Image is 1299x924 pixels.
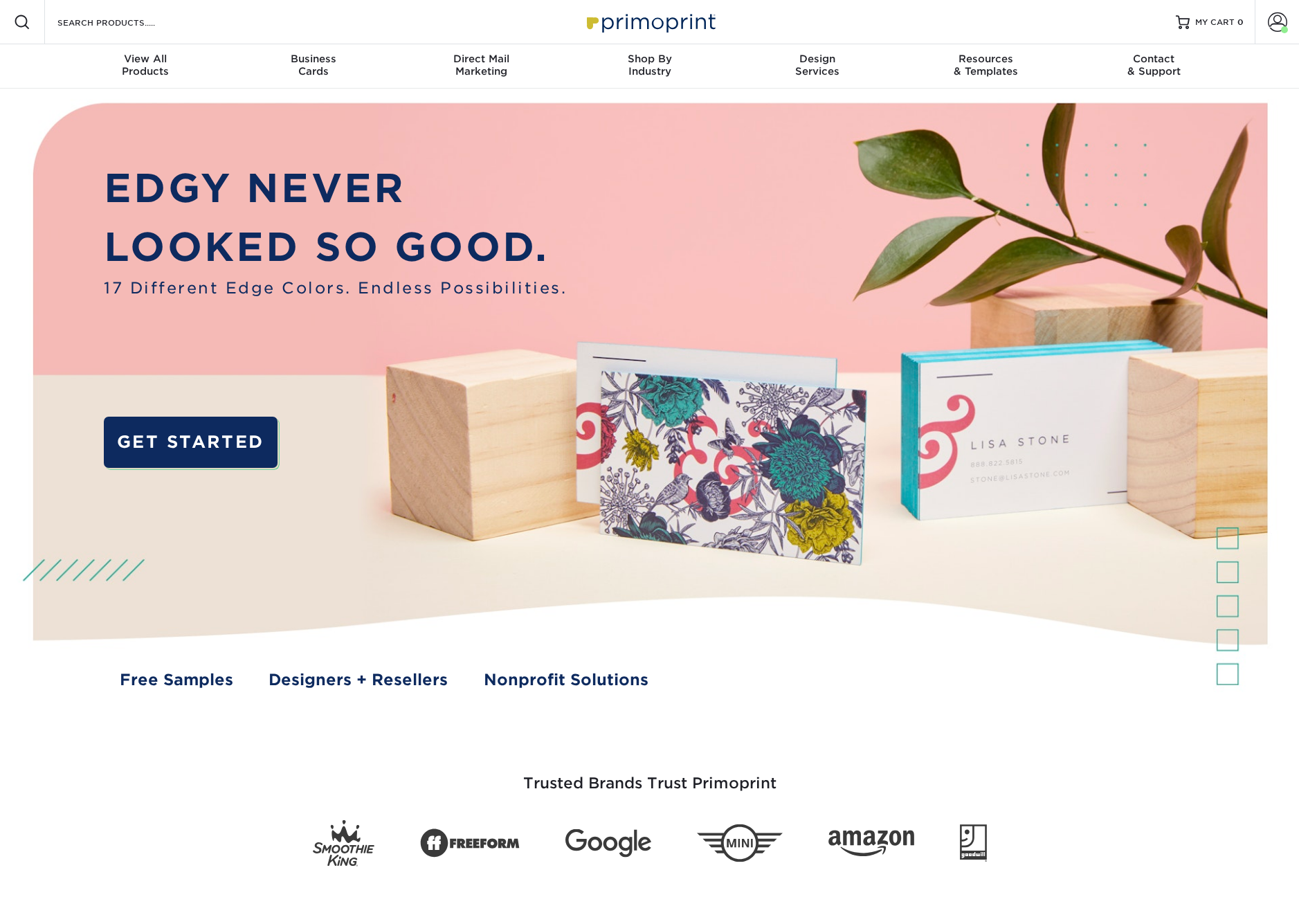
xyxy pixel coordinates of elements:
[56,14,191,30] input: SEARCH PRODUCTS.....
[902,53,1070,78] div: & Templates
[565,53,734,78] div: Industry
[734,44,902,89] a: DesignServices
[734,53,902,65] span: Design
[697,824,783,862] img: Mini
[734,53,902,78] div: Services
[397,53,565,65] span: Direct Mail
[62,53,230,78] div: Products
[565,44,734,89] a: Shop ByIndustry
[902,44,1070,89] a: Resources& Templates
[62,53,230,65] span: View All
[1070,53,1238,65] span: Contact
[104,159,567,217] p: EDGY NEVER
[269,668,448,691] a: Designers + Resellers
[104,276,567,300] span: 17 Different Edge Colors. Endless Possibilities.
[565,53,734,65] span: Shop By
[1070,44,1238,89] a: Contact& Support
[1195,17,1235,28] span: MY CART
[397,44,565,89] a: Direct MailMarketing
[397,53,565,78] div: Marketing
[565,829,651,858] img: Google
[1237,17,1244,27] span: 0
[229,44,397,89] a: BusinessCards
[484,668,648,691] a: Nonprofit Solutions
[62,44,230,89] a: View AllProducts
[420,821,520,865] img: Freeform
[1070,53,1238,78] div: & Support
[104,417,277,468] a: GET STARTED
[960,824,987,862] img: Goodwill
[313,820,374,867] img: Smoothie King
[828,830,914,856] img: Amazon
[902,53,1070,65] span: Resources
[229,53,397,78] div: Cards
[104,218,567,276] p: LOOKED SO GOOD.
[581,7,719,37] img: Primoprint
[229,53,397,65] span: Business
[245,741,1055,809] h3: Trusted Brands Trust Primoprint
[120,668,233,691] a: Free Samples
